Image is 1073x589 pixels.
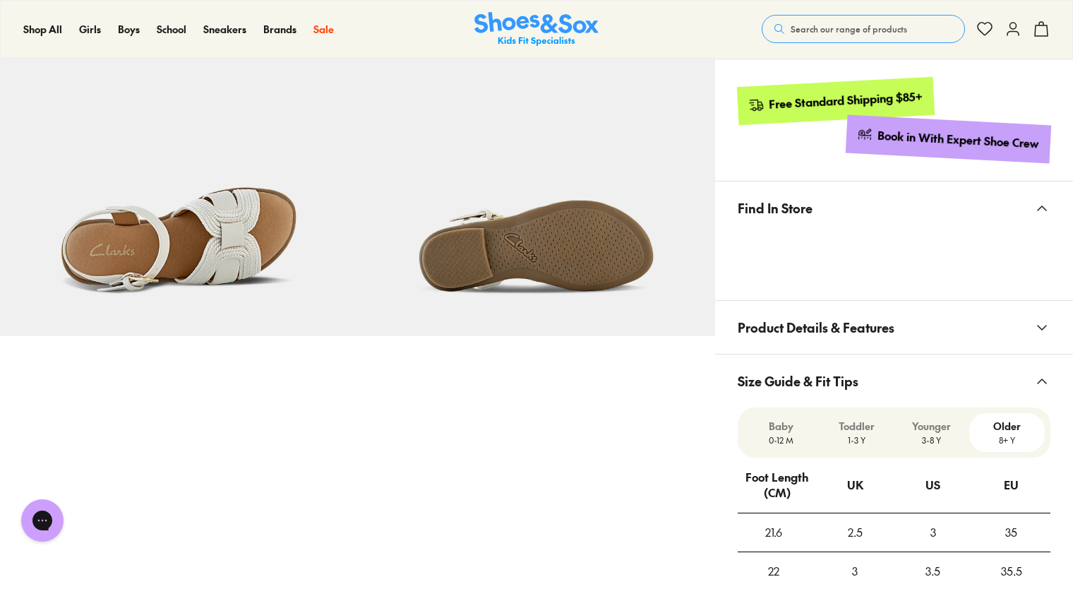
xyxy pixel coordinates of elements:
a: School [157,22,186,37]
div: 35 [972,513,1050,552]
a: Book in With Expert Shoe Crew [846,115,1051,164]
span: Girls [79,22,101,36]
button: Search our range of products [762,15,965,43]
p: 1-3 Y [825,434,889,446]
div: EU [1004,466,1019,504]
iframe: Gorgias live chat messenger [14,494,71,547]
span: Brands [263,22,296,36]
div: UK [847,466,863,504]
span: Sneakers [203,22,246,36]
span: Size Guide & Fit Tips [738,360,858,402]
div: 2.5 [816,513,894,552]
img: SNS_Logo_Responsive.svg [474,12,599,47]
a: Girls [79,22,101,37]
span: Boys [118,22,140,36]
p: Younger [900,419,964,434]
span: Product Details & Features [738,307,894,348]
div: Book in With Expert Shoe Crew [877,128,1040,152]
a: Sneakers [203,22,246,37]
p: 3-8 Y [900,434,964,446]
div: 3 [894,513,973,552]
iframe: Find in Store [738,234,1050,283]
div: Foot Length (CM) [738,458,815,512]
button: Product Details & Features [715,301,1073,354]
div: US [925,466,940,504]
a: Shoes & Sox [474,12,599,47]
p: 8+ Y [975,434,1039,446]
p: Toddler [825,419,889,434]
a: Boys [118,22,140,37]
div: Free Standard Shipping $85+ [769,89,923,112]
a: Shop All [23,22,62,37]
a: Sale [313,22,334,37]
p: 0-12 M [749,434,813,446]
span: Shop All [23,22,62,36]
a: Brands [263,22,296,37]
div: 21.6 [738,513,809,552]
span: School [157,22,186,36]
button: Find In Store [715,182,1073,234]
button: Size Guide & Fit Tips [715,355,1073,407]
span: Sale [313,22,334,36]
p: Older [975,419,1039,434]
a: Free Standard Shipping $85+ [737,77,935,125]
span: Search our range of products [791,23,907,35]
span: Find In Store [738,187,813,229]
p: Baby [749,419,813,434]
